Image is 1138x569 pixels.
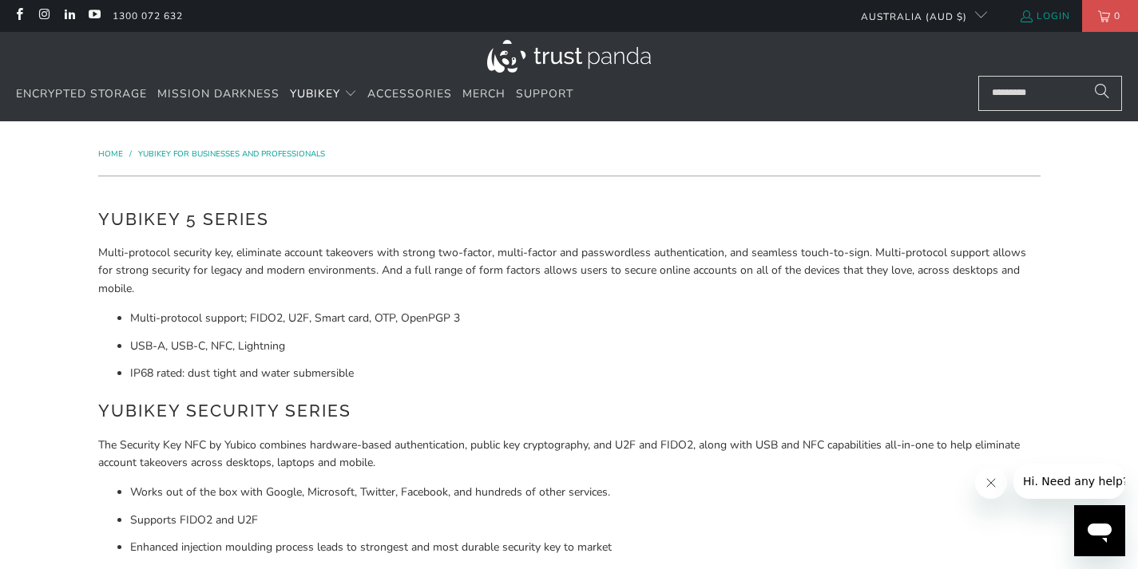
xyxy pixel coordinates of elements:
img: Trust Panda Australia [487,40,651,73]
h2: YubiKey 5 Series [98,207,1041,232]
span: Mission Darkness [157,86,280,101]
li: Supports FIDO2 and U2F [130,512,1041,529]
a: YubiKey for Businesses and Professionals [138,148,325,160]
input: Search... [978,76,1122,111]
li: IP68 rated: dust tight and water submersible [130,365,1041,382]
span: Support [516,86,573,101]
iframe: Button to launch messaging window [1074,505,1125,556]
span: Encrypted Storage [16,86,147,101]
span: YubiKey [290,86,340,101]
a: Encrypted Storage [16,76,147,113]
li: Multi-protocol support; FIDO2, U2F, Smart card, OTP, OpenPGP 3 [130,310,1041,327]
a: Home [98,148,125,160]
a: Support [516,76,573,113]
a: Trust Panda Australia on Facebook [12,10,26,22]
a: Trust Panda Australia on Instagram [37,10,50,22]
a: Mission Darkness [157,76,280,113]
p: Multi-protocol security key, eliminate account takeovers with strong two-factor, multi-factor and... [98,244,1041,298]
h2: YubiKey Security Series [98,398,1041,424]
li: USB-A, USB-C, NFC, Lightning [130,338,1041,355]
a: Trust Panda Australia on YouTube [87,10,101,22]
a: Accessories [367,76,452,113]
iframe: Message from company [1013,464,1125,499]
a: Trust Panda Australia on LinkedIn [62,10,76,22]
summary: YubiKey [290,76,357,113]
span: / [129,148,132,160]
button: Search [1082,76,1122,111]
li: Enhanced injection moulding process leads to strongest and most durable security key to market [130,539,1041,556]
span: Merch [462,86,506,101]
p: The Security Key NFC by Yubico combines hardware-based authentication, public key cryptography, a... [98,437,1041,472]
nav: Translation missing: en.navigation.header.main_nav [16,76,573,113]
span: Home [98,148,123,160]
span: Accessories [367,86,452,101]
span: Hi. Need any help? [10,11,115,24]
a: Login [1019,7,1070,25]
a: 1300 072 632 [113,7,183,25]
li: Works out of the box with Google, Microsoft, Twitter, Facebook, and hundreds of other services. [130,484,1041,501]
iframe: Close message [975,467,1007,499]
a: Merch [462,76,506,113]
